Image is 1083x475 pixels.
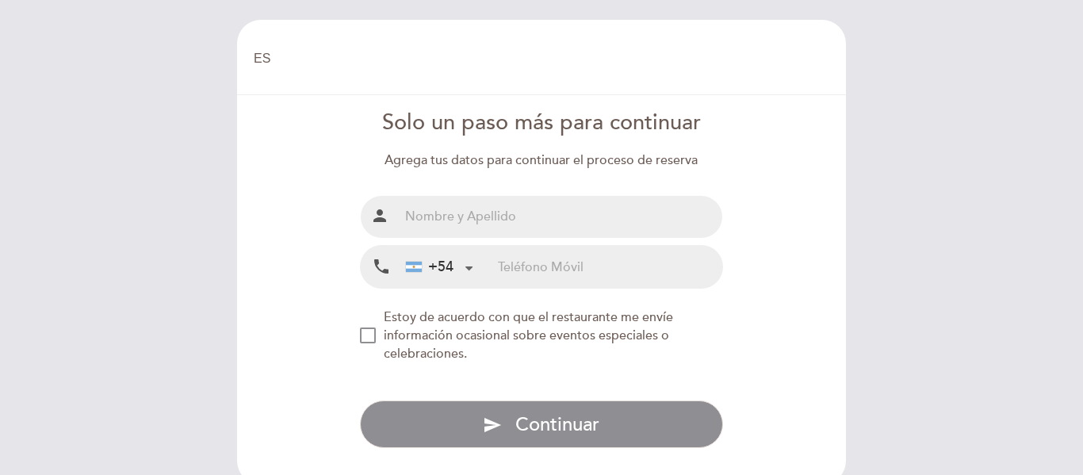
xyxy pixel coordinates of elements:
[399,196,723,238] input: Nombre y Apellido
[360,308,724,363] md-checkbox: NEW_MODAL_AGREE_RESTAURANT_SEND_OCCASIONAL_INFO
[372,257,391,277] i: local_phone
[370,206,389,225] i: person
[400,247,479,287] div: Argentina: +54
[360,151,724,170] div: Agrega tus datos para continuar el proceso de reserva
[483,416,502,435] i: send
[360,400,724,448] button: send Continuar
[515,413,599,436] span: Continuar
[406,257,453,278] div: +54
[384,309,673,362] span: Estoy de acuerdo con que el restaurante me envíe información ocasional sobre eventos especiales o...
[498,246,722,288] input: Teléfono Móvil
[360,108,724,139] div: Solo un paso más para continuar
